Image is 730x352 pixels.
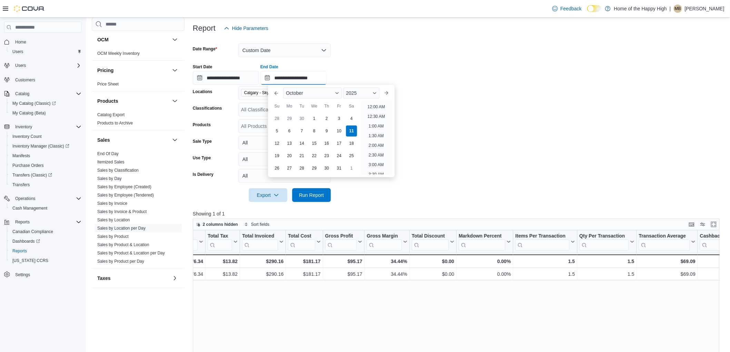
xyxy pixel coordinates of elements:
span: My Catalog (Classic) [10,99,81,108]
a: Sales by Employee (Created) [97,184,151,189]
button: Hide Parameters [221,21,271,35]
span: Sort fields [251,222,269,227]
a: Sales by Product per Day [97,259,144,264]
a: Manifests [10,152,33,160]
span: Sales by Employee (Created) [97,184,151,190]
label: Is Delivery [193,172,214,177]
span: Price Sheet [97,81,119,87]
a: Dashboards [10,237,43,245]
div: day-21 [296,150,307,161]
span: Canadian Compliance [10,228,81,236]
a: Products to Archive [97,121,133,125]
span: Catalog [12,90,81,98]
button: Catalog [12,90,32,98]
a: Settings [12,271,33,279]
span: Calgary - Sky Pointe Landing - Fire & Flower [241,89,307,97]
div: $181.17 [288,257,320,265]
button: Total Cost [288,233,320,251]
a: [US_STATE] CCRS [10,257,51,265]
div: day-2 [321,113,332,124]
span: MB [675,4,681,13]
a: Itemized Sales [97,160,125,164]
a: Sales by Product & Location [97,242,149,247]
a: Sales by Day [97,176,122,181]
li: 1:00 AM [366,122,387,130]
span: Inventory Manager (Classic) [12,143,69,149]
div: $0.00 [412,257,454,265]
a: End Of Day [97,151,119,156]
p: [PERSON_NAME] [685,4,724,13]
div: $290.16 [242,270,284,278]
div: day-13 [284,138,295,149]
p: | [670,4,671,13]
div: Subtotal [173,233,198,251]
span: Settings [12,270,81,279]
div: day-29 [284,113,295,124]
span: Hide Parameters [232,25,268,32]
button: Markdown Percent [459,233,511,251]
span: Products to Archive [97,120,133,126]
div: day-28 [272,113,283,124]
div: $13.82 [208,257,238,265]
button: Inventory [12,123,35,131]
a: Sales by Invoice & Product [97,209,147,214]
div: day-7 [296,125,307,137]
span: My Catalog (Beta) [12,110,46,116]
button: Reports [1,217,84,227]
a: Transfers (Classic) [10,171,55,179]
div: day-18 [346,138,357,149]
div: day-9 [321,125,332,137]
a: Canadian Compliance [10,228,56,236]
button: Manifests [7,151,84,161]
button: OCM [171,36,179,44]
button: Users [12,61,29,70]
label: Date Range [193,46,217,52]
div: day-20 [284,150,295,161]
div: day-25 [346,150,357,161]
div: Markdown Percent [459,233,505,240]
button: [US_STATE] CCRS [7,256,84,265]
div: Tu [296,101,307,112]
input: Dark Mode [587,5,602,12]
h3: Taxes [97,275,111,282]
a: Sales by Product & Location per Day [97,251,165,255]
div: 34.44% [367,257,407,265]
button: Pricing [97,67,169,74]
div: Su [272,101,283,112]
div: day-10 [334,125,345,137]
a: Price Sheet [97,82,119,87]
li: 1:30 AM [366,132,387,140]
li: 3:00 AM [366,161,387,169]
div: October, 2025 [271,112,358,174]
label: Start Date [193,64,213,70]
div: day-16 [321,138,332,149]
div: Markdown Percent [459,233,505,251]
span: Cash Management [10,204,81,212]
span: Customers [12,75,81,84]
div: Qty Per Transaction [580,233,629,240]
a: My Catalog (Classic) [7,99,84,108]
a: Inventory Count [10,132,45,141]
a: Inventory Manager (Classic) [7,141,84,151]
div: OCM [92,49,185,60]
button: Customers [1,74,84,84]
button: Items Per Transaction [515,233,575,251]
div: day-11 [346,125,357,137]
span: Reports [15,219,30,225]
span: 2025 [346,90,357,96]
a: Sales by Location per Day [97,226,146,231]
span: 2 columns hidden [203,222,238,227]
div: Subtotal [173,233,198,240]
h3: OCM [97,36,109,43]
button: Next month [381,88,392,99]
div: $181.17 [288,270,320,278]
a: Inventory Manager (Classic) [10,142,72,150]
div: 1.5 [515,257,575,265]
a: Sales by Product [97,234,129,239]
span: Inventory [15,124,32,130]
a: Sales by Invoice [97,201,127,206]
div: $69.09 [639,257,696,265]
button: Keyboard shortcuts [688,220,696,229]
div: $276.34 [173,257,203,265]
span: Manifests [10,152,81,160]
